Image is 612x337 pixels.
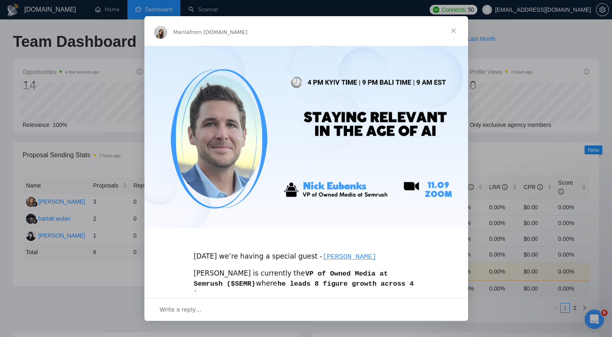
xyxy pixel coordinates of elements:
code: [PERSON_NAME] [322,253,377,261]
code: : [215,289,220,297]
span: Mariia [174,29,190,35]
div: [PERSON_NAME] is currently the where [194,269,419,298]
a: [PERSON_NAME] [322,252,377,260]
div: [DATE] we’re having a special guest - [194,242,419,262]
img: Profile image for Mariia [154,26,167,39]
span: from [DOMAIN_NAME] [189,29,247,35]
code: VP of Owned Media at Semrush ($SEMR) [194,270,388,288]
span: Write a reply… [160,304,202,315]
span: Close [439,16,468,45]
div: Open conversation and reply [144,298,468,321]
code: he leads 8 figure growth across 4 teams [194,280,414,298]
